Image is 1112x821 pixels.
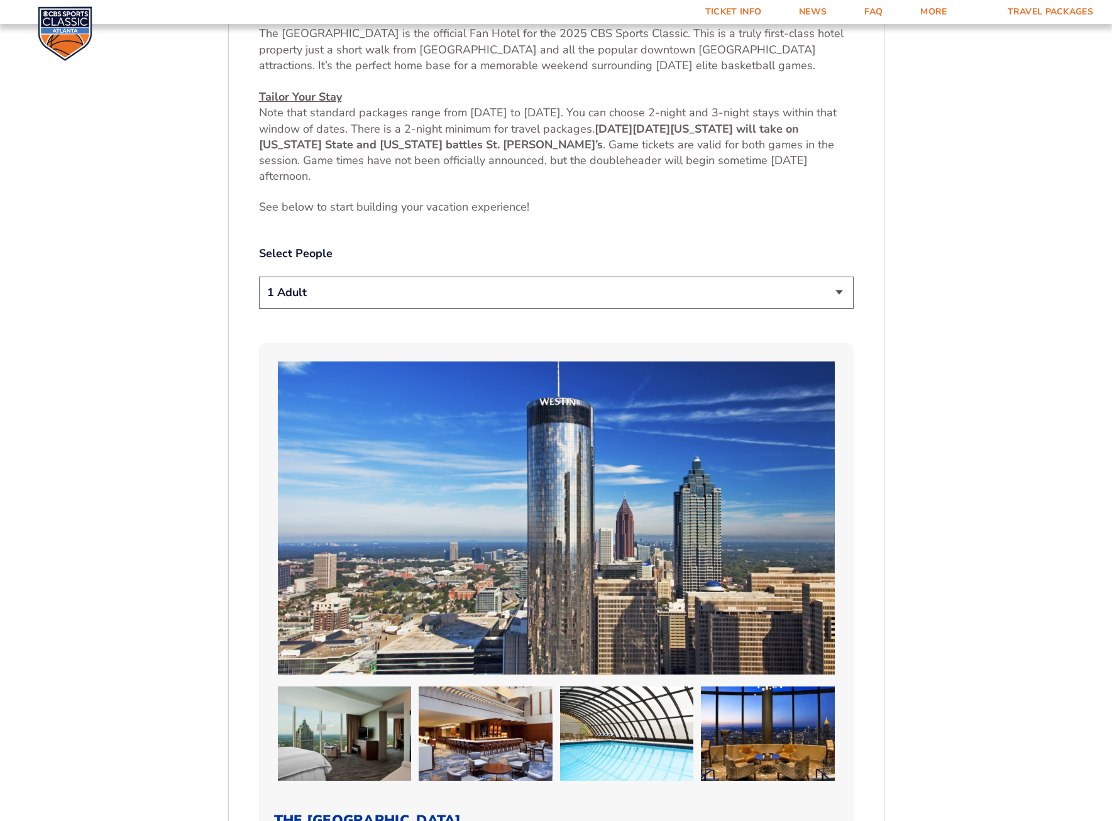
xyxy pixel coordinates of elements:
[259,105,837,136] span: Note that standard packages range from [DATE] to [DATE]. You can choose 2-night and 3-night stays...
[701,686,835,781] img: The Westin Peachtree Plaza Atlanta
[595,121,670,136] strong: [DATE][DATE]
[259,89,342,104] u: Tailor Your Stay
[259,121,799,152] strong: [US_STATE] will take on [US_STATE] State and [US_STATE] battles St. [PERSON_NAME]’s
[259,137,834,184] span: . Game tickets are valid for both games in the session. Game times have not been officially annou...
[259,199,854,215] p: See below to start building your vacation e
[259,246,854,262] label: Select People
[278,686,412,781] img: The Westin Peachtree Plaza Atlanta
[478,199,529,214] span: xperience!
[560,686,694,781] img: The Westin Peachtree Plaza Atlanta
[419,686,553,781] img: The Westin Peachtree Plaza Atlanta
[38,6,92,61] img: CBS Sports Classic
[259,26,844,72] span: The [GEOGRAPHIC_DATA] is the official Fan Hotel for the 2025 CBS Sports Classic. This is a truly ...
